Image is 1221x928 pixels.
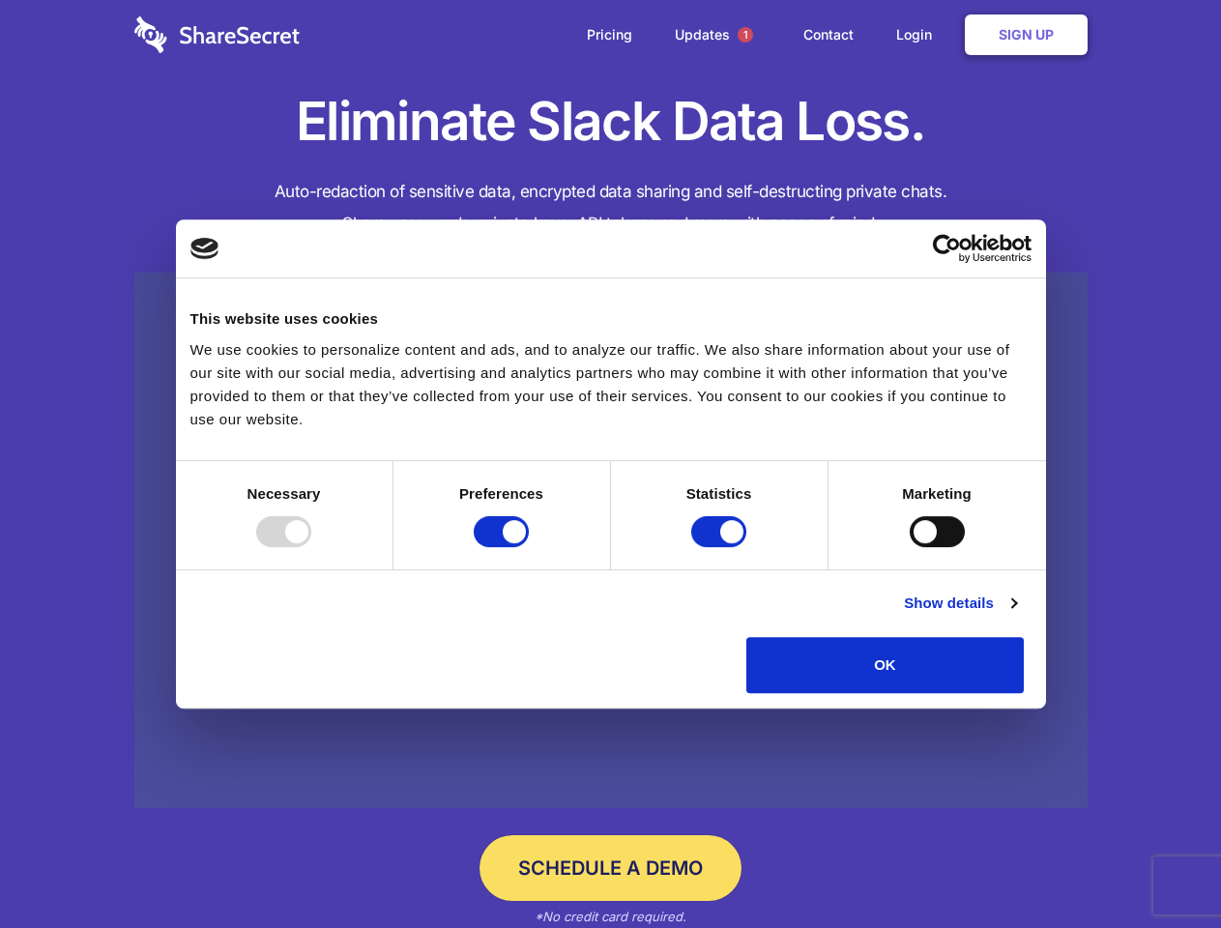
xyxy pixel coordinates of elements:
a: Usercentrics Cookiebot - opens in a new window [862,234,1032,263]
div: This website uses cookies [190,307,1032,331]
a: Login [877,5,961,65]
a: Contact [784,5,873,65]
strong: Marketing [902,485,972,502]
h1: Eliminate Slack Data Loss. [134,87,1088,157]
a: Pricing [567,5,652,65]
button: OK [746,637,1024,693]
strong: Preferences [459,485,543,502]
a: Wistia video thumbnail [134,273,1088,809]
span: 1 [738,27,753,43]
a: Show details [904,592,1016,615]
strong: Statistics [686,485,752,502]
img: logo [190,238,219,259]
div: We use cookies to personalize content and ads, and to analyze our traffic. We also share informat... [190,338,1032,431]
em: *No credit card required. [535,909,686,924]
img: logo-wordmark-white-trans-d4663122ce5f474addd5e946df7df03e33cb6a1c49d2221995e7729f52c070b2.svg [134,16,300,53]
strong: Necessary [247,485,321,502]
h4: Auto-redaction of sensitive data, encrypted data sharing and self-destructing private chats. Shar... [134,176,1088,240]
a: Schedule a Demo [480,835,741,901]
a: Sign Up [965,14,1088,55]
